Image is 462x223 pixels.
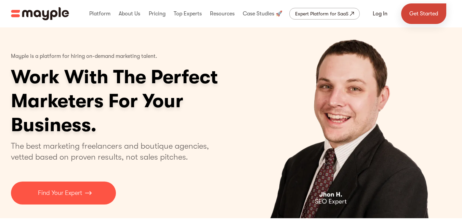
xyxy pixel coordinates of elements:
[289,8,360,20] a: Expert Platform for SaaS
[295,10,348,18] div: Expert Platform for SaaS
[11,140,217,162] p: The best marketing freelancers and boutique agencies, vetted based on proven results, not sales p...
[208,3,236,25] div: Resources
[365,5,396,22] a: Log In
[38,188,82,198] p: Find Your Expert
[11,48,157,65] p: Mayple is a platform for hiring on-demand marketing talent.
[11,65,271,137] h1: Work With The Perfect Marketers For Your Business.
[401,3,446,24] a: Get Started
[11,7,69,20] img: Mayple logo
[117,3,142,25] div: About Us
[11,7,69,20] a: home
[88,3,112,25] div: Platform
[147,3,167,25] div: Pricing
[238,27,451,218] div: carousel
[11,182,116,205] a: Find Your Expert
[238,27,451,218] div: 4 of 4
[172,3,203,25] div: Top Experts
